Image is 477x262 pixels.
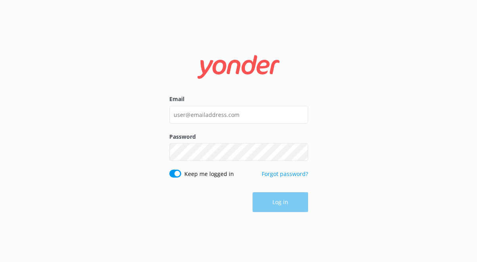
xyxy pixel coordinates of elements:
[292,144,308,160] button: Show password
[184,170,234,178] label: Keep me logged in
[169,106,308,124] input: user@emailaddress.com
[169,95,308,103] label: Email
[262,170,308,178] a: Forgot password?
[169,132,308,141] label: Password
